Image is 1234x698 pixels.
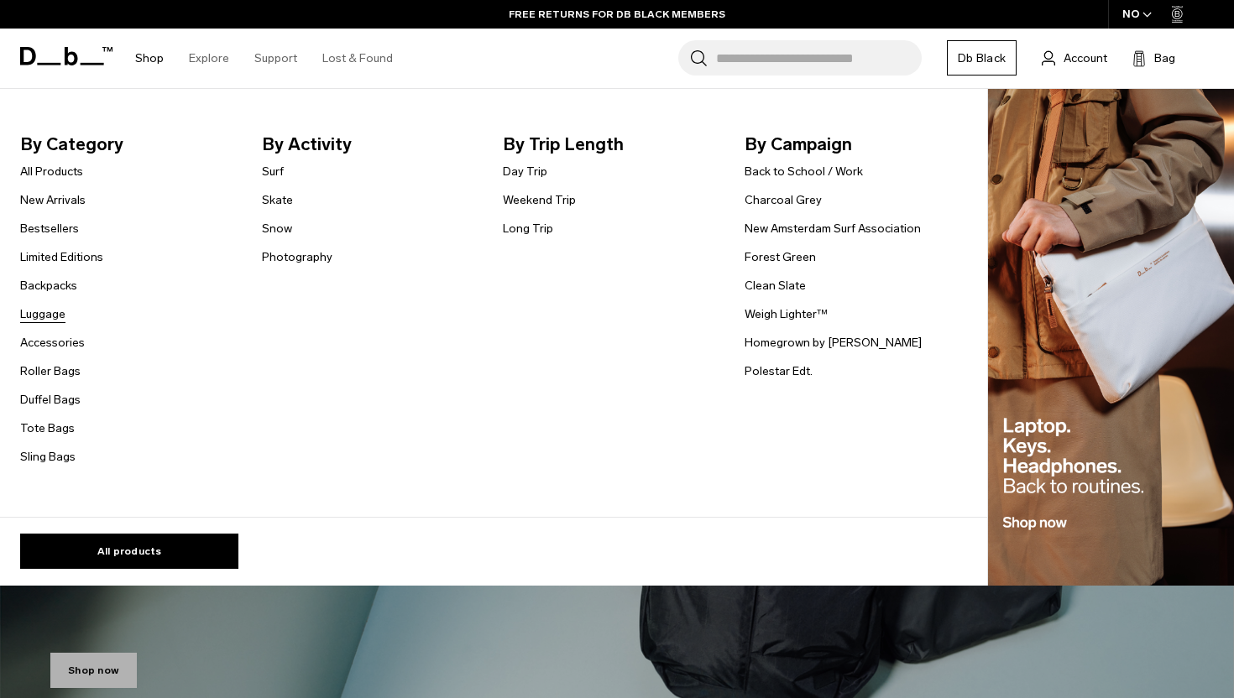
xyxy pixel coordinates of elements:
[1154,49,1175,67] span: Bag
[745,277,806,294] a: Clean Slate
[503,131,718,158] span: By Trip Length
[262,191,293,209] a: Skate
[745,248,816,266] a: Forest Green
[20,419,75,437] a: Tote Bags
[322,29,393,88] a: Lost & Found
[20,362,81,380] a: Roller Bags
[1064,49,1107,67] span: Account
[262,220,292,237] a: Snow
[123,29,405,88] nav: Main Navigation
[135,29,164,88] a: Shop
[503,163,547,180] a: Day Trip
[20,534,238,569] a: All products
[20,277,77,294] a: Backpacks
[20,131,235,158] span: By Category
[254,29,297,88] a: Support
[20,448,76,466] a: Sling Bags
[745,131,959,158] span: By Campaign
[745,220,921,237] a: New Amsterdam Surf Association
[503,191,576,209] a: Weekend Trip
[20,391,81,409] a: Duffel Bags
[745,362,813,380] a: Polestar Edt.
[503,220,553,237] a: Long Trip
[988,89,1234,586] img: Db
[20,334,85,352] a: Accessories
[189,29,229,88] a: Explore
[20,305,65,323] a: Luggage
[745,191,822,209] a: Charcoal Grey
[745,334,922,352] a: Homegrown by [PERSON_NAME]
[20,191,86,209] a: New Arrivals
[20,163,83,180] a: All Products
[745,305,828,323] a: Weigh Lighter™
[20,248,103,266] a: Limited Editions
[509,7,725,22] a: FREE RETURNS FOR DB BLACK MEMBERS
[262,163,284,180] a: Surf
[1132,48,1175,68] button: Bag
[745,163,863,180] a: Back to School / Work
[947,40,1017,76] a: Db Black
[262,131,477,158] span: By Activity
[20,220,79,237] a: Bestsellers
[262,248,332,266] a: Photography
[1042,48,1107,68] a: Account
